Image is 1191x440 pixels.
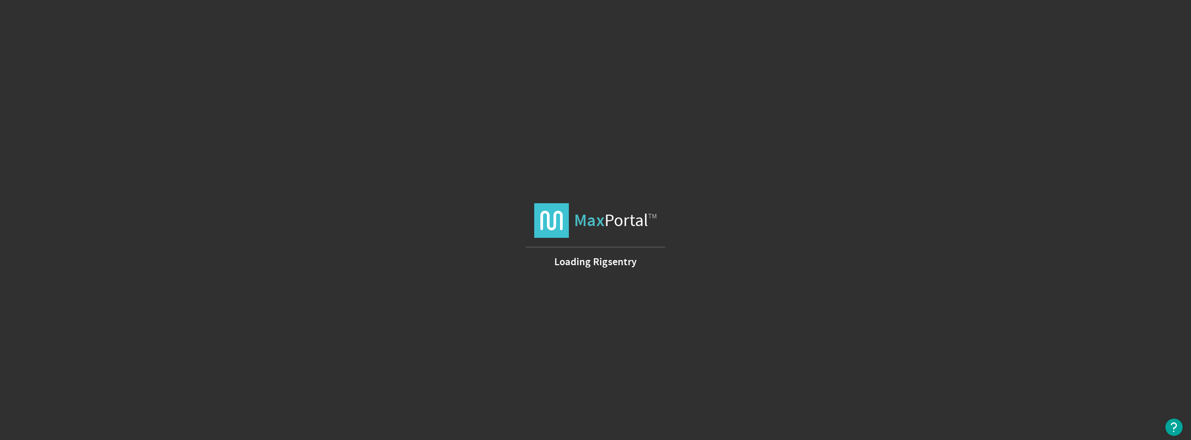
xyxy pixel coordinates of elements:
[534,203,569,238] img: logo
[554,258,637,265] strong: Loading Rigsentry
[574,209,605,232] strong: Max
[1165,419,1183,436] button: Open Resource Center
[648,212,657,221] span: TM
[574,203,657,238] span: Portal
